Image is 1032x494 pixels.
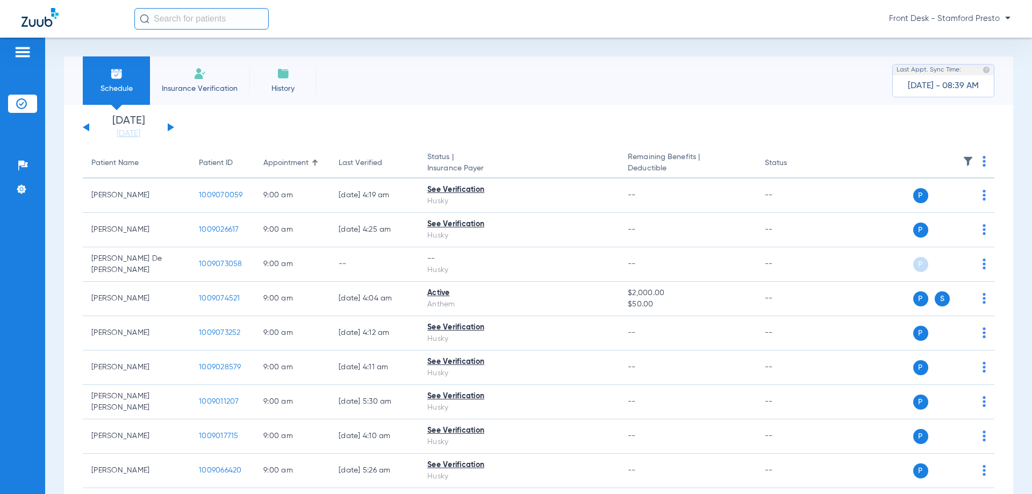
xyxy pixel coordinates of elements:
input: Search for patients [134,8,269,30]
img: group-dot-blue.svg [983,156,986,167]
td: -- [756,247,829,282]
span: -- [628,226,636,233]
th: Status [756,148,829,178]
th: Remaining Benefits | [619,148,756,178]
div: Husky [427,368,611,379]
span: -- [628,398,636,405]
span: 1009073252 [199,329,241,337]
td: [PERSON_NAME] De [PERSON_NAME] [83,247,190,282]
div: Anthem [427,299,611,310]
td: [PERSON_NAME] [83,213,190,247]
span: $50.00 [628,299,747,310]
img: hamburger-icon [14,46,31,59]
span: P [913,188,928,203]
div: Husky [427,333,611,345]
div: Husky [427,230,611,241]
div: Patient Name [91,157,139,169]
img: group-dot-blue.svg [983,431,986,441]
span: -- [628,467,636,474]
img: group-dot-blue.svg [983,259,986,269]
img: last sync help info [983,66,990,74]
span: 1009028579 [199,363,241,371]
img: filter.svg [963,156,973,167]
span: P [913,360,928,375]
div: See Verification [427,460,611,471]
span: History [257,83,309,94]
img: group-dot-blue.svg [983,327,986,338]
td: -- [756,385,829,419]
span: Insurance Verification [158,83,241,94]
td: [DATE] 5:26 AM [330,454,419,488]
td: -- [756,419,829,454]
div: Patient Name [91,157,182,169]
span: P [913,326,928,341]
td: 9:00 AM [255,213,330,247]
div: See Verification [427,425,611,436]
td: -- [756,282,829,316]
td: 9:00 AM [255,282,330,316]
div: Appointment [263,157,321,169]
th: Status | [419,148,619,178]
img: group-dot-blue.svg [983,465,986,476]
img: group-dot-blue.svg [983,362,986,373]
a: [DATE] [96,128,161,139]
span: -- [628,432,636,440]
span: 1009073058 [199,260,242,268]
div: Active [427,288,611,299]
span: P [913,395,928,410]
span: P [913,257,928,272]
td: 9:00 AM [255,247,330,282]
span: 1009026617 [199,226,239,233]
span: Deductible [628,163,747,174]
td: -- [756,454,829,488]
div: Last Verified [339,157,382,169]
td: [DATE] 5:30 AM [330,385,419,419]
span: -- [628,191,636,199]
img: Schedule [110,67,123,80]
span: 1009066420 [199,467,242,474]
img: Manual Insurance Verification [193,67,206,80]
span: 1009011207 [199,398,239,405]
div: Husky [427,471,611,482]
td: 9:00 AM [255,454,330,488]
div: Husky [427,436,611,448]
td: [PERSON_NAME] [83,350,190,385]
span: 1009074521 [199,295,240,302]
div: See Verification [427,356,611,368]
span: P [913,429,928,444]
td: [PERSON_NAME] [83,178,190,213]
td: -- [756,213,829,247]
div: Patient ID [199,157,246,169]
span: Last Appt. Sync Time: [897,65,961,75]
span: Front Desk - Stamford Presto [889,13,1010,24]
td: 9:00 AM [255,350,330,385]
div: -- [427,253,611,264]
td: -- [756,350,829,385]
td: [DATE] 4:12 AM [330,316,419,350]
div: Patient ID [199,157,233,169]
td: -- [756,316,829,350]
td: 9:00 AM [255,316,330,350]
div: See Verification [427,184,611,196]
td: 9:00 AM [255,385,330,419]
td: [PERSON_NAME] [83,454,190,488]
span: [DATE] - 08:39 AM [908,81,979,91]
div: See Verification [427,219,611,230]
div: Husky [427,402,611,413]
div: Appointment [263,157,309,169]
td: [DATE] 4:04 AM [330,282,419,316]
td: 9:00 AM [255,178,330,213]
span: 1009070059 [199,191,243,199]
div: Husky [427,196,611,207]
td: -- [756,178,829,213]
div: See Verification [427,322,611,333]
li: [DATE] [96,116,161,139]
span: Schedule [91,83,142,94]
div: See Verification [427,391,611,402]
span: -- [628,260,636,268]
td: -- [330,247,419,282]
img: group-dot-blue.svg [983,190,986,201]
img: group-dot-blue.svg [983,224,986,235]
td: 9:00 AM [255,419,330,454]
td: [DATE] 4:25 AM [330,213,419,247]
